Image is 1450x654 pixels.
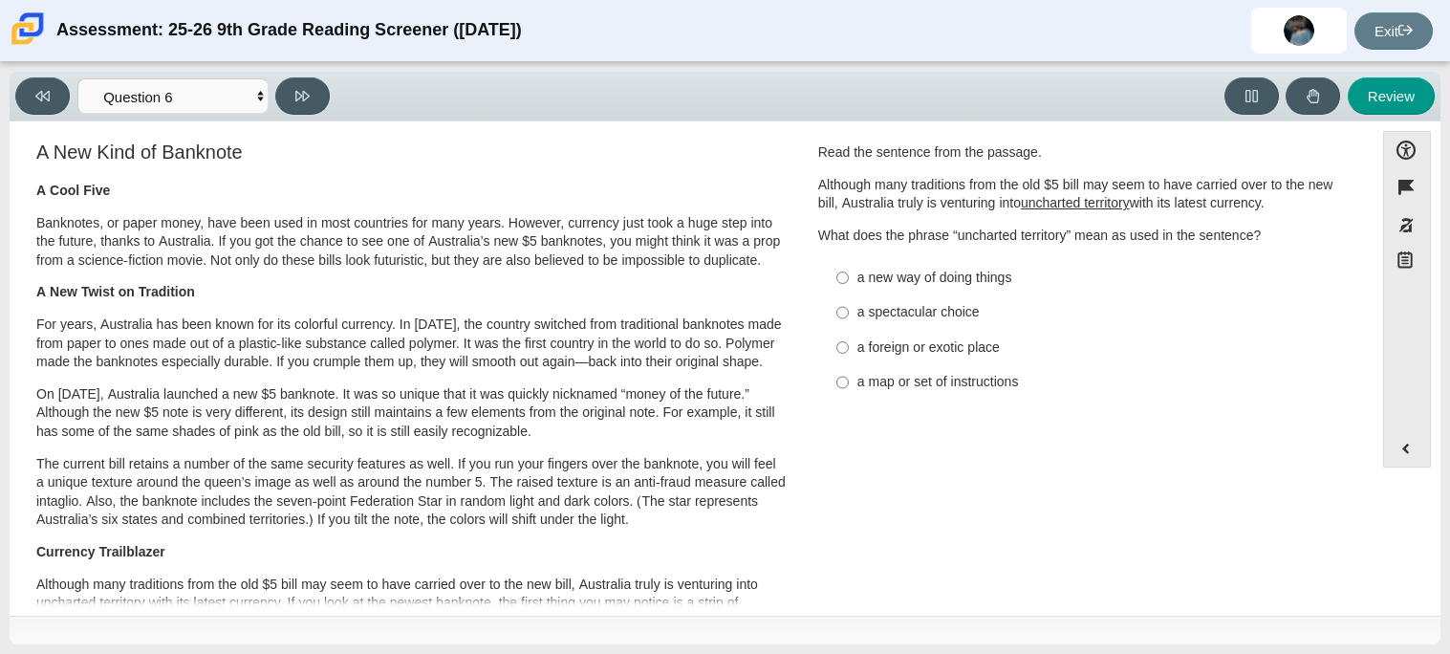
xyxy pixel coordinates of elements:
div: Assessment items [19,131,1364,608]
a: Carmen School of Science & Technology [8,35,48,52]
h3: A New Kind of Banknote [36,142,787,163]
b: Currency Trailblazer [36,543,165,560]
p: Although many traditions from the old $5 bill may seem to have carried over to the new bill, Aust... [818,176,1350,213]
p: Although many traditions from the old $5 bill may seem to have carried over to the new bill, Aust... [36,576,787,650]
p: Read the sentence from the passage. [818,143,1350,163]
p: Banknotes, or paper money, have been used in most countries for many years. However, currency jus... [36,214,787,271]
div: a new way of doing things [857,269,1340,288]
img: melanie.victorioma.VXlCcH [1284,15,1314,46]
a: Exit [1354,12,1433,50]
div: a spectacular choice [857,303,1340,322]
p: The current bill retains a number of the same security features as well. If you run your fingers ... [36,455,787,530]
p: On [DATE], Australia launched a new $5 banknote. It was so unique that it was quickly nicknamed “... [36,385,787,442]
button: Expand menu. Displays the button labels. [1384,430,1430,467]
u: uncharted territory [1021,194,1130,211]
div: a foreign or exotic place [857,338,1340,358]
p: For years, Australia has been known for its colorful currency. In [DATE], the country switched fr... [36,316,787,372]
b: A Cool Five [36,182,110,199]
p: What does the phrase “uncharted territory” mean as used in the sentence? [818,227,1350,246]
button: Review [1348,77,1435,115]
button: Notepad [1383,244,1431,283]
button: Raise Your Hand [1286,77,1340,115]
div: a map or set of instructions [857,373,1340,392]
button: Open Accessibility Menu [1383,131,1431,168]
button: Toggle response masking [1383,207,1431,244]
b: A New Twist on Tradition [36,283,195,300]
button: Flag item [1383,168,1431,206]
img: Carmen School of Science & Technology [8,9,48,49]
div: Assessment: 25-26 9th Grade Reading Screener ([DATE]) [56,8,522,54]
